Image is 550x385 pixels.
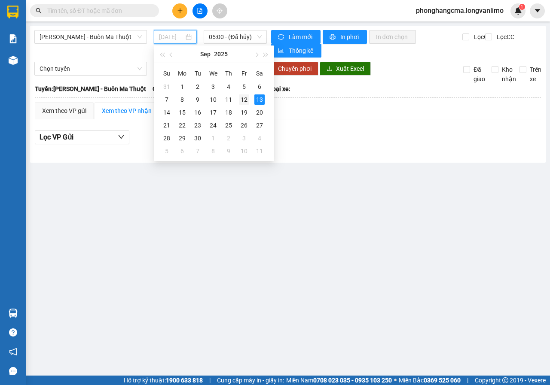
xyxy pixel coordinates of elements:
div: Xem theo VP gửi [42,106,86,115]
img: warehouse-icon [9,56,18,65]
td: 2025-10-11 [252,145,267,158]
button: In đơn chọn [369,30,416,44]
th: Su [159,67,174,80]
div: 3 [239,133,249,143]
td: 2025-09-29 [174,132,190,145]
span: phonghangcma.longvanlimo [409,5,510,16]
sup: 1 [519,4,525,10]
span: | [467,376,468,385]
div: 12 [239,94,249,105]
button: plus [172,3,187,18]
div: 9 [223,146,234,156]
div: 30 [192,133,203,143]
strong: 1900 633 818 [166,377,203,384]
td: 2025-09-28 [159,132,174,145]
div: 31 [162,82,172,92]
button: downloadXuất Excel [320,62,371,76]
td: 2025-09-06 [252,80,267,93]
td: 2025-10-05 [159,145,174,158]
div: 24 [208,120,218,130]
td: 2025-09-05 [236,80,252,93]
span: question-circle [9,328,17,336]
td: 2025-09-24 [205,119,221,132]
td: 2025-09-10 [205,93,221,106]
span: aim [217,8,223,14]
span: Miền Nam [286,376,392,385]
td: 2025-09-19 [236,106,252,119]
button: syncLàm mới [271,30,321,44]
button: caret-down [530,3,545,18]
span: Cung cấp máy in - giấy in: [217,376,284,385]
b: Tuyến: [PERSON_NAME] - Buôn Ma Thuột [35,85,146,92]
th: Th [221,67,236,80]
div: 11 [254,146,265,156]
div: 2 [192,82,203,92]
div: 27 [254,120,265,130]
div: 28 [162,133,172,143]
div: 15 [177,107,187,118]
div: 1 [208,133,218,143]
span: caret-down [534,7,541,15]
div: 3 [208,82,218,92]
div: 18 [223,107,234,118]
div: 6 [177,146,187,156]
div: 10 [208,94,218,105]
td: 2025-09-15 [174,106,190,119]
td: 2025-09-07 [159,93,174,106]
td: 2025-08-31 [159,80,174,93]
div: 25 [223,120,234,130]
span: printer [330,34,337,41]
td: 2025-09-22 [174,119,190,132]
span: message [9,367,17,375]
td: 2025-10-08 [205,145,221,158]
button: printerIn phơi [323,30,367,44]
span: bar-chart [278,48,285,55]
div: 17 [208,107,218,118]
div: 26 [239,120,249,130]
div: 7 [192,146,203,156]
div: 1 [177,82,187,92]
span: Lọc CC [493,32,516,42]
div: 10 [239,146,249,156]
strong: 0708 023 035 - 0935 103 250 [313,377,392,384]
span: notification [9,348,17,356]
th: Sa [252,67,267,80]
td: 2025-10-06 [174,145,190,158]
td: 2025-09-13 [252,93,267,106]
span: Chuyến: (05:00 [DATE]) [153,84,215,94]
button: Chuyển phơi [271,62,318,76]
div: 4 [254,133,265,143]
div: 13 [254,94,265,105]
div: 29 [177,133,187,143]
div: Xem theo VP nhận [102,106,152,115]
div: 21 [162,120,172,130]
div: 6 [254,82,265,92]
div: 9 [192,94,203,105]
td: 2025-10-10 [236,145,252,158]
div: 16 [192,107,203,118]
button: Lọc VP Gửi [35,130,129,144]
td: 2025-09-09 [190,93,205,106]
td: 2025-10-07 [190,145,205,158]
span: Chọn tuyến [40,62,142,75]
img: logo-vxr [7,6,18,18]
td: 2025-10-02 [221,132,236,145]
td: 2025-10-04 [252,132,267,145]
strong: 0369 525 060 [424,377,461,384]
th: Fr [236,67,252,80]
td: 2025-09-12 [236,93,252,106]
th: We [205,67,221,80]
img: icon-new-feature [514,7,522,15]
td: 2025-09-14 [159,106,174,119]
div: 20 [254,107,265,118]
span: sync [278,34,285,41]
div: 19 [239,107,249,118]
span: Kho nhận [498,65,519,84]
div: 5 [239,82,249,92]
button: aim [212,3,227,18]
td: 2025-09-04 [221,80,236,93]
button: bar-chartThống kê [271,44,321,58]
div: 8 [208,146,218,156]
td: 2025-09-30 [190,132,205,145]
td: 2025-09-17 [205,106,221,119]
